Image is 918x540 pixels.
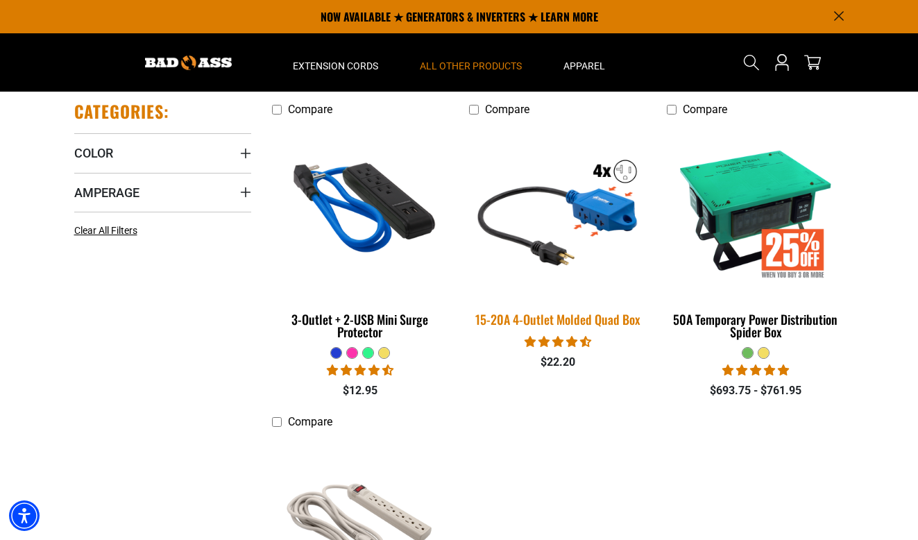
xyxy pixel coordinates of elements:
span: Color [74,145,113,161]
summary: Amperage [74,173,251,212]
span: Apparel [563,60,605,72]
summary: Color [74,133,251,172]
span: Clear All Filters [74,225,137,236]
span: 5.00 stars [722,364,789,377]
span: Compare [288,415,332,428]
summary: Apparel [543,33,626,92]
summary: Extension Cords [272,33,399,92]
div: 3-Outlet + 2-USB Mini Surge Protector [272,313,449,338]
summary: All Other Products [399,33,543,92]
span: Extension Cords [293,60,378,72]
span: 4.47 stars [525,335,591,348]
span: 4.36 stars [327,364,393,377]
div: 50A Temporary Power Distribution Spider Box [667,313,844,338]
a: Open this option [771,33,793,92]
div: $693.75 - $761.95 [667,382,844,399]
div: $22.20 [469,354,646,371]
h2: Categories: [74,101,170,122]
a: Clear All Filters [74,223,143,238]
span: Compare [485,103,529,116]
div: $12.95 [272,382,449,399]
img: Bad Ass Extension Cords [145,56,232,70]
img: 15-20A 4-Outlet Molded Quad Box [461,121,655,298]
summary: Search [740,51,763,74]
span: Amperage [74,185,139,201]
a: 15-20A 4-Outlet Molded Quad Box 15-20A 4-Outlet Molded Quad Box [469,123,646,334]
a: 50A Temporary Power Distribution Spider Box 50A Temporary Power Distribution Spider Box [667,123,844,346]
span: All Other Products [420,60,522,72]
img: 50A Temporary Power Distribution Spider Box [668,130,843,289]
div: Accessibility Menu [9,500,40,531]
a: blue 3-Outlet + 2-USB Mini Surge Protector [272,123,449,346]
span: Compare [288,103,332,116]
span: Compare [683,103,727,116]
div: 15-20A 4-Outlet Molded Quad Box [469,313,646,326]
a: cart [801,54,824,71]
img: blue [273,130,448,289]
